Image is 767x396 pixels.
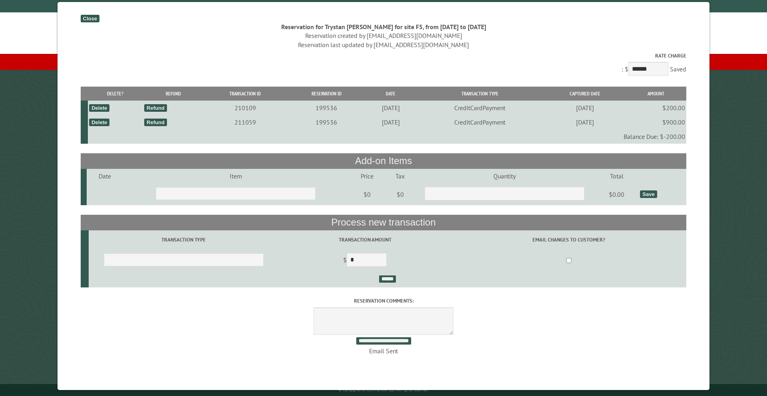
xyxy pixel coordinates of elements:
[626,87,686,101] th: Amount
[544,101,626,115] td: [DATE]
[287,115,366,129] td: 199536
[90,236,278,244] label: Transaction Type
[626,101,686,115] td: $200.00
[81,337,687,355] div: Email Sent
[89,119,109,126] div: Delete
[386,169,415,183] td: Tax
[81,15,99,22] div: Close
[640,190,657,198] div: Save
[81,297,687,305] label: Reservation comments:
[89,104,109,112] div: Delete
[144,104,167,112] div: Refund
[123,169,348,183] td: Item
[287,87,366,101] th: Reservation ID
[144,119,167,126] div: Refund
[204,101,287,115] td: 210109
[415,101,544,115] td: CreditCardPayment
[594,183,639,206] td: $0.00
[81,22,687,31] div: Reservation for Trystan [PERSON_NAME] for site F5, from [DATE] to [DATE]
[348,183,386,206] td: $0
[366,87,415,101] th: Date
[88,129,686,144] td: Balance Due: $-200.00
[386,183,415,206] td: $0
[544,115,626,129] td: [DATE]
[88,87,143,101] th: Delete?
[81,215,687,230] th: Process new transaction
[81,52,687,78] div: : $
[366,101,415,115] td: [DATE]
[453,236,685,244] label: Email changes to customer?
[544,87,626,101] th: Captured Date
[415,87,544,101] th: Transaction Type
[670,65,686,73] span: Saved
[81,153,687,168] th: Add-on Items
[366,115,415,129] td: [DATE]
[81,31,687,40] div: Reservation created by [EMAIL_ADDRESS][DOMAIN_NAME]
[414,169,594,183] td: Quantity
[81,40,687,49] div: Reservation last updated by [EMAIL_ADDRESS][DOMAIN_NAME]
[279,249,451,272] td: $
[415,115,544,129] td: CreditCardPayment
[87,169,123,183] td: Date
[204,115,287,129] td: 211059
[280,236,450,244] label: Transaction Amount
[143,87,204,101] th: Refund
[338,387,429,392] small: © Campground Commander LLC. All rights reserved.
[348,169,386,183] td: Price
[204,87,287,101] th: Transaction ID
[626,115,686,129] td: $900.00
[81,52,687,59] label: Rate Charge
[594,169,639,183] td: Total
[287,101,366,115] td: 199536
